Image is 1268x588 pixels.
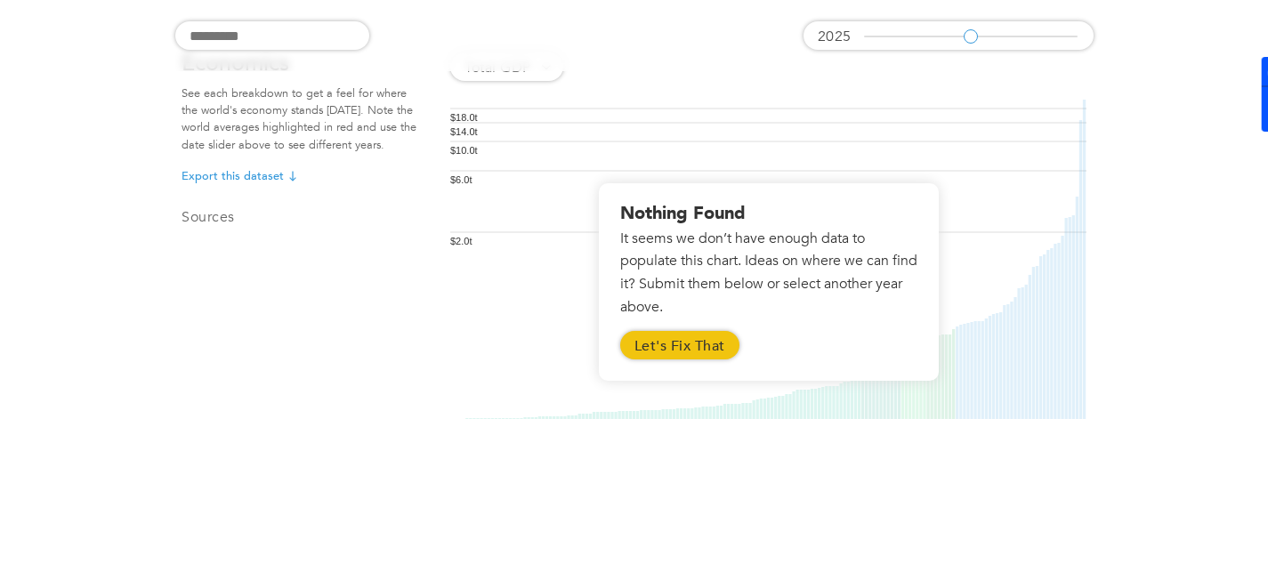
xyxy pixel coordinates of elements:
[182,85,424,154] p: See each breakdown to get a feel for where the world's economy stands [DATE]. Note the world aver...
[182,206,424,228] h3: Sources
[620,331,739,359] button: Let's Fix That
[620,228,917,318] p: It seems we don’t have enough data to populate this chart. Ideas on where we can find it? Submit ...
[182,168,300,185] a: Export this dataset
[818,29,852,44] span: 2025
[620,205,917,222] h3: Nothing Found
[620,336,750,356] a: Let's Fix That
[182,52,289,75] a: Economics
